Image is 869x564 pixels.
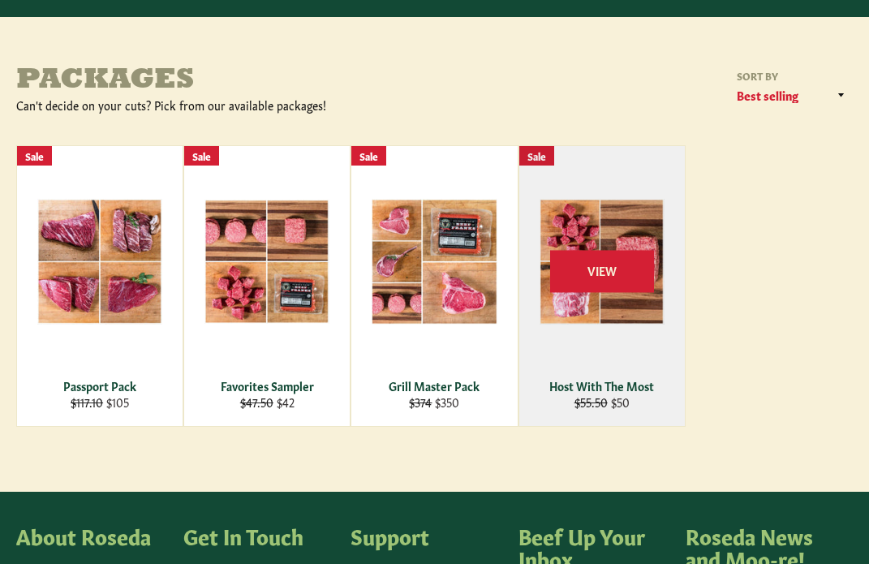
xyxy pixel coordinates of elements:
[71,394,103,410] s: $117.10
[351,524,501,547] h4: Support
[183,145,351,427] a: Favorites Sampler Favorites Sampler $47.50 $42
[195,378,340,394] div: Favorites Sampler
[204,200,329,324] img: Favorites Sampler
[240,394,273,410] s: $47.50
[518,145,686,427] a: Host With The Most Host With The Most $55.50 $50 View
[731,69,853,83] label: Sort by
[409,394,432,410] s: $374
[28,378,173,394] div: Passport Pack
[195,394,340,410] div: $42
[362,378,507,394] div: Grill Master Pack
[362,394,507,410] div: $350
[351,146,386,166] div: Sale
[28,394,173,410] div: $105
[550,251,654,292] span: View
[37,199,162,325] img: Passport Pack
[16,65,435,97] h1: Packages
[529,378,674,394] div: Host With The Most
[184,146,219,166] div: Sale
[16,145,183,427] a: Passport Pack Passport Pack $117.10 $105
[183,524,334,547] h4: Get In Touch
[372,199,497,325] img: Grill Master Pack
[351,145,518,427] a: Grill Master Pack Grill Master Pack $374 $350
[17,146,52,166] div: Sale
[16,524,167,547] h4: About Roseda
[16,97,435,113] div: Can't decide on your cuts? Pick from our available packages!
